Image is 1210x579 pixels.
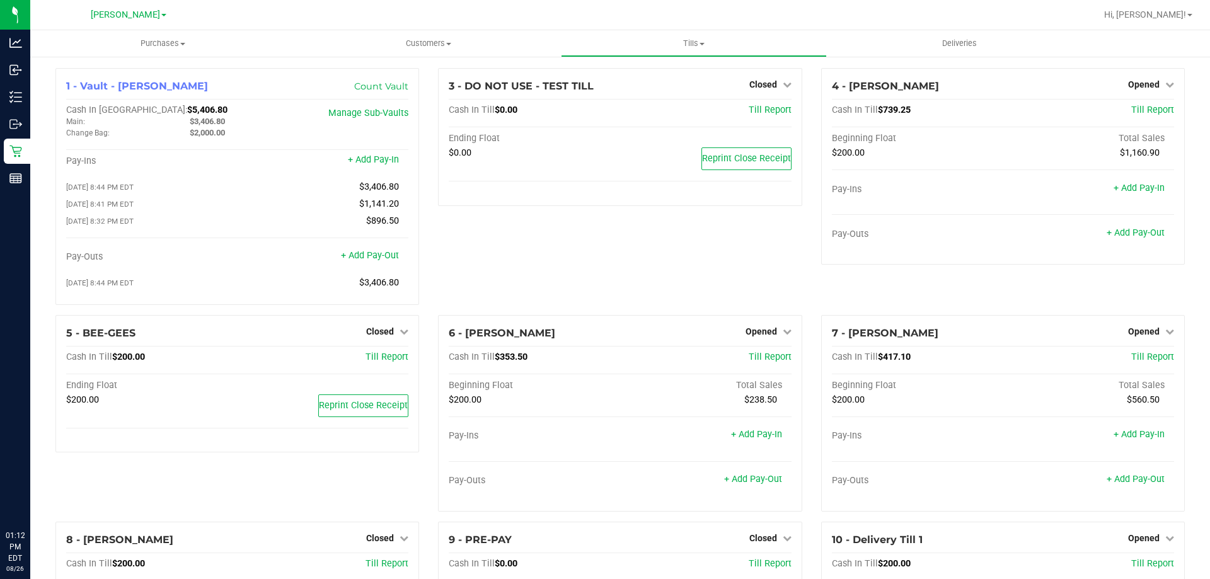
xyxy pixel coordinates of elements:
[746,326,777,336] span: Opened
[832,475,1003,486] div: Pay-Outs
[9,118,22,130] inline-svg: Outbound
[9,145,22,158] inline-svg: Retail
[832,133,1003,144] div: Beginning Float
[66,278,134,287] span: [DATE] 8:44 PM EDT
[832,105,878,115] span: Cash In Till
[749,105,792,115] a: Till Report
[190,128,225,137] span: $2,000.00
[6,564,25,573] p: 08/26
[702,153,791,164] span: Reprint Close Receipt
[1107,474,1165,484] a: + Add Pay-Out
[832,184,1003,195] div: Pay-Ins
[6,530,25,564] p: 01:12 PM EDT
[66,80,208,92] span: 1 - Vault - [PERSON_NAME]
[9,37,22,49] inline-svg: Analytics
[1120,147,1160,158] span: $1,160.90
[359,277,399,288] span: $3,406.80
[359,181,399,192] span: $3,406.80
[832,352,878,362] span: Cash In Till
[1131,558,1174,569] span: Till Report
[66,117,85,126] span: Main:
[348,154,399,165] a: + Add Pay-In
[66,251,238,263] div: Pay-Outs
[832,229,1003,240] div: Pay-Outs
[620,380,792,391] div: Total Sales
[359,198,399,209] span: $1,141.20
[449,558,495,569] span: Cash In Till
[449,534,512,546] span: 9 - PRE-PAY
[832,534,923,546] span: 10 - Delivery Till 1
[296,30,561,57] a: Customers
[9,172,22,185] inline-svg: Reports
[749,533,777,543] span: Closed
[13,478,50,516] iframe: Resource center
[495,352,527,362] span: $353.50
[749,558,792,569] a: Till Report
[1003,380,1174,391] div: Total Sales
[296,38,560,49] span: Customers
[744,394,777,405] span: $238.50
[878,352,911,362] span: $417.10
[832,380,1003,391] div: Beginning Float
[318,394,408,417] button: Reprint Close Receipt
[66,105,187,115] span: Cash In [GEOGRAPHIC_DATA]:
[449,80,594,92] span: 3 - DO NOT USE - TEST TILL
[366,533,394,543] span: Closed
[449,380,620,391] div: Beginning Float
[449,327,555,339] span: 6 - [PERSON_NAME]
[878,558,911,569] span: $200.00
[91,9,160,20] span: [PERSON_NAME]
[1114,183,1165,193] a: + Add Pay-In
[66,394,99,405] span: $200.00
[66,156,238,167] div: Pay-Ins
[30,38,296,49] span: Purchases
[328,108,408,118] a: Manage Sub-Vaults
[9,91,22,103] inline-svg: Inventory
[366,352,408,362] a: Till Report
[832,558,878,569] span: Cash In Till
[66,534,173,546] span: 8 - [PERSON_NAME]
[827,30,1092,57] a: Deliveries
[112,352,145,362] span: $200.00
[449,475,620,486] div: Pay-Outs
[832,80,939,92] span: 4 - [PERSON_NAME]
[66,183,134,192] span: [DATE] 8:44 PM EDT
[1131,105,1174,115] a: Till Report
[878,105,911,115] span: $739.25
[1131,352,1174,362] a: Till Report
[724,474,782,484] a: + Add Pay-Out
[190,117,225,126] span: $3,406.80
[731,429,782,440] a: + Add Pay-In
[832,147,865,158] span: $200.00
[1128,79,1160,89] span: Opened
[449,394,481,405] span: $200.00
[495,105,517,115] span: $0.00
[449,147,471,158] span: $0.00
[66,380,238,391] div: Ending Float
[449,352,495,362] span: Cash In Till
[562,38,826,49] span: Tills
[66,352,112,362] span: Cash In Till
[66,558,112,569] span: Cash In Till
[749,352,792,362] a: Till Report
[1127,394,1160,405] span: $560.50
[30,30,296,57] a: Purchases
[449,105,495,115] span: Cash In Till
[66,129,110,137] span: Change Bag:
[449,430,620,442] div: Pay-Ins
[701,147,792,170] button: Reprint Close Receipt
[561,30,826,57] a: Tills
[366,558,408,569] a: Till Report
[319,400,408,411] span: Reprint Close Receipt
[1107,227,1165,238] a: + Add Pay-Out
[341,250,399,261] a: + Add Pay-Out
[449,133,620,144] div: Ending Float
[749,79,777,89] span: Closed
